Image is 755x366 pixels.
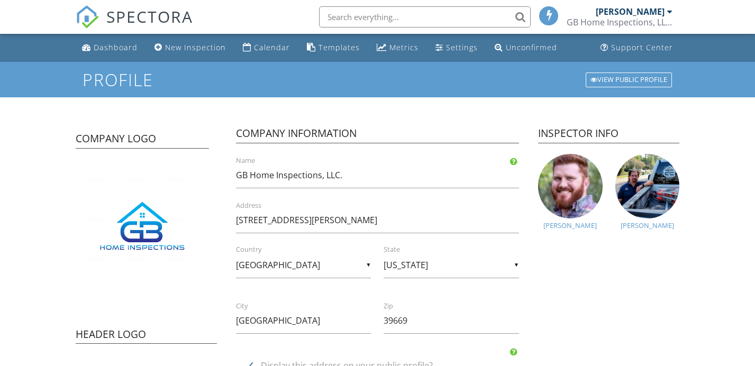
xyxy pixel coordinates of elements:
[319,6,531,28] input: Search everything...
[94,42,138,52] div: Dashboard
[490,38,561,58] a: Unconfirmed
[506,42,557,52] div: Unconfirmed
[596,38,677,58] a: Support Center
[538,126,679,143] h4: Inspector Info
[585,71,673,88] a: View Public Profile
[76,159,209,292] img: GB_Home_Inspections_logo_02.jpg
[165,42,226,52] div: New Inspection
[76,5,99,29] img: The Best Home Inspection Software - Spectora
[611,42,673,52] div: Support Center
[83,70,673,89] h1: Profile
[615,221,680,230] div: [PERSON_NAME]
[76,14,193,36] a: SPECTORA
[372,38,423,58] a: Metrics
[431,38,482,58] a: Settings
[236,245,384,254] label: Country
[586,72,672,87] div: View Public Profile
[150,38,230,58] a: New Inspection
[76,327,217,344] h4: Header Logo
[303,38,364,58] a: Templates
[106,5,193,28] span: SPECTORA
[78,38,142,58] a: Dashboard
[615,154,680,218] img: img_20230725_100303518_hdr_2.jpg
[236,126,519,143] h4: Company Information
[538,221,603,230] div: [PERSON_NAME]
[384,245,531,254] label: State
[446,42,478,52] div: Settings
[319,42,360,52] div: Templates
[254,42,290,52] div: Calendar
[596,6,665,17] div: [PERSON_NAME]
[538,154,603,218] a: [PERSON_NAME]
[76,132,209,149] h4: Company Logo
[538,154,603,218] img: resumepic.png
[239,38,294,58] a: Calendar
[567,17,672,28] div: GB Home Inspections, LLC.
[389,42,419,52] div: Metrics
[615,154,680,218] a: [PERSON_NAME]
